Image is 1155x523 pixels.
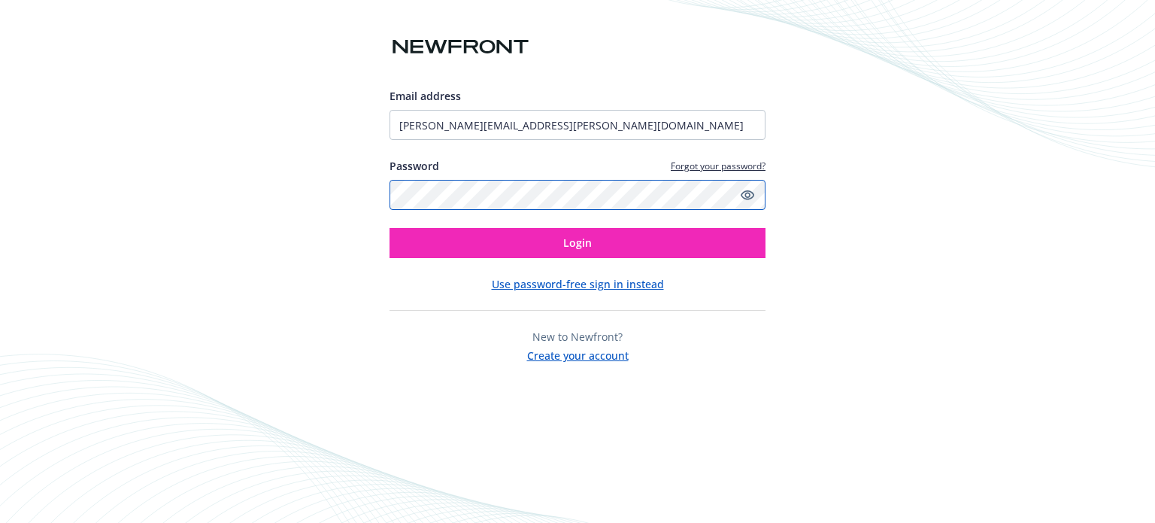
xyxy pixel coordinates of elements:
img: Newfront logo [390,34,532,60]
button: Create your account [527,345,629,363]
label: Password [390,158,439,174]
span: New to Newfront? [532,330,623,344]
button: Use password-free sign in instead [492,276,664,292]
span: Email address [390,89,461,103]
span: Login [563,236,592,250]
input: Enter your email [390,110,765,140]
input: Enter your password [390,180,765,210]
button: Login [390,228,765,258]
a: Forgot your password? [671,160,765,172]
a: Show password [738,186,756,204]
